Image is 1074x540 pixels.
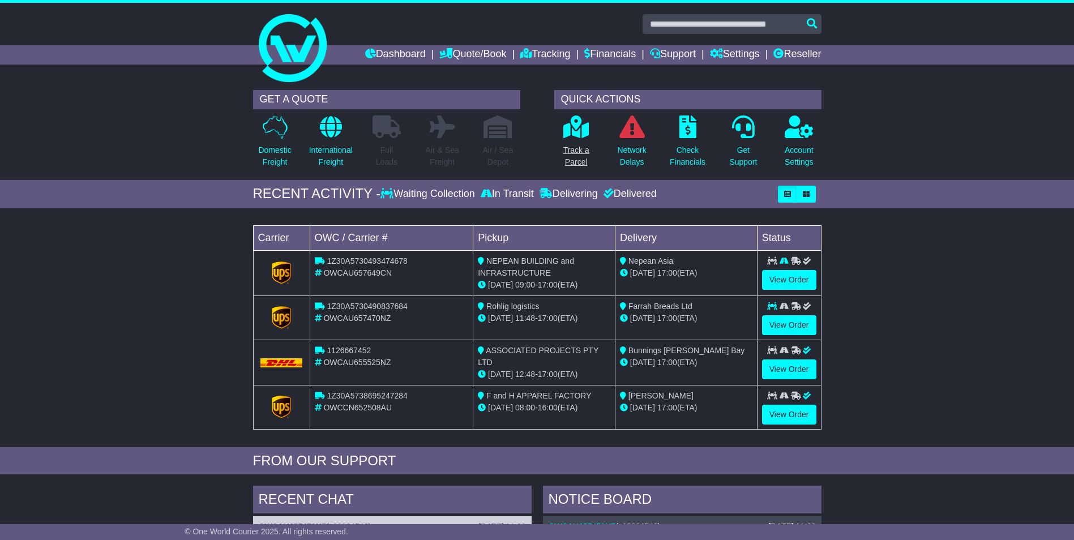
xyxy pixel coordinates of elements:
div: (ETA) [620,357,752,368]
div: (ETA) [620,402,752,414]
a: Settings [710,45,760,65]
p: Air / Sea Depot [483,144,514,168]
td: Status [757,225,821,250]
td: OWC / Carrier # [310,225,473,250]
a: NetworkDelays [617,115,647,174]
span: © One World Courier 2025. All rights reserved. [185,527,348,536]
div: (ETA) [620,267,752,279]
a: Tracking [520,45,570,65]
a: View Order [762,359,816,379]
a: GetSupport [729,115,758,174]
a: InternationalFreight [309,115,353,174]
span: 09:00 [515,280,535,289]
div: QUICK ACTIONS [554,90,821,109]
span: 1Z30A5738695247284 [327,391,407,400]
span: F and H APPAREL FACTORY [486,391,591,400]
span: [DATE] [630,268,655,277]
span: [PERSON_NAME] [628,391,694,400]
p: Air & Sea Freight [426,144,459,168]
div: - (ETA) [478,312,610,324]
span: 17:00 [538,314,558,323]
span: [DATE] [630,403,655,412]
div: FROM OUR SUPPORT [253,453,821,469]
div: (ETA) [620,312,752,324]
td: Delivery [615,225,757,250]
td: Carrier [253,225,310,250]
span: 08:00 [515,403,535,412]
div: - (ETA) [478,279,610,291]
span: 1126667452 [327,346,371,355]
span: OWCAU657649CN [323,268,392,277]
div: In Transit [478,188,537,200]
div: [DATE] 11:23 [478,522,525,532]
span: Rohlig logistics [486,302,539,311]
img: GetCarrierServiceLogo [272,262,291,284]
a: DomesticFreight [258,115,292,174]
img: GetCarrierServiceLogo [272,396,291,418]
div: GET A QUOTE [253,90,520,109]
span: NEPEAN BUILDING and INFRASTRUCTURE [478,256,574,277]
span: 12:48 [515,370,535,379]
p: Domestic Freight [258,144,291,168]
span: OWCCN652508AU [323,403,392,412]
span: s00064746 [329,522,368,531]
a: View Order [762,405,816,425]
div: NOTICE BOARD [543,486,821,516]
p: Account Settings [785,144,814,168]
span: Nepean Asia [628,256,673,265]
span: s00064746 [618,522,657,531]
span: 17:00 [538,370,558,379]
p: International Freight [309,144,353,168]
p: Network Delays [617,144,646,168]
span: 17:00 [657,314,677,323]
div: - (ETA) [478,368,610,380]
a: OWCAU657470NZ [549,522,616,531]
p: Full Loads [373,144,401,168]
span: 11:48 [515,314,535,323]
div: Waiting Collection [380,188,477,200]
span: OWCAU657470NZ [323,314,391,323]
div: ( ) [549,522,816,532]
span: [DATE] [488,280,513,289]
p: Get Support [729,144,757,168]
a: Support [650,45,696,65]
span: OWCAU655525NZ [323,358,391,367]
span: [DATE] [488,314,513,323]
a: Quote/Book [439,45,506,65]
span: 17:00 [657,358,677,367]
div: RECENT ACTIVITY - [253,186,381,202]
a: Financials [584,45,636,65]
a: OWCAU657470NZ [259,522,327,531]
span: 1Z30A5730490837684 [327,302,407,311]
div: Delivered [601,188,657,200]
span: [DATE] [630,358,655,367]
a: Dashboard [365,45,426,65]
p: Track a Parcel [563,144,589,168]
span: 16:00 [538,403,558,412]
span: [DATE] [630,314,655,323]
span: 17:00 [657,403,677,412]
span: [DATE] [488,403,513,412]
img: DHL.png [260,358,303,367]
span: 17:00 [657,268,677,277]
a: View Order [762,270,816,290]
a: View Order [762,315,816,335]
span: ASSOCIATED PROJECTS PTY LTD [478,346,598,367]
a: CheckFinancials [669,115,706,174]
div: RECENT CHAT [253,486,532,516]
div: [DATE] 11:22 [768,522,815,532]
img: GetCarrierServiceLogo [272,306,291,329]
div: Delivering [537,188,601,200]
span: Farrah Breads Ltd [628,302,692,311]
span: Bunnings [PERSON_NAME] Bay [628,346,744,355]
a: Track aParcel [563,115,590,174]
td: Pickup [473,225,615,250]
span: [DATE] [488,370,513,379]
div: ( ) [259,522,526,532]
span: 1Z30A5730493474678 [327,256,407,265]
div: - (ETA) [478,402,610,414]
span: 17:00 [538,280,558,289]
a: Reseller [773,45,821,65]
a: AccountSettings [784,115,814,174]
p: Check Financials [670,144,705,168]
